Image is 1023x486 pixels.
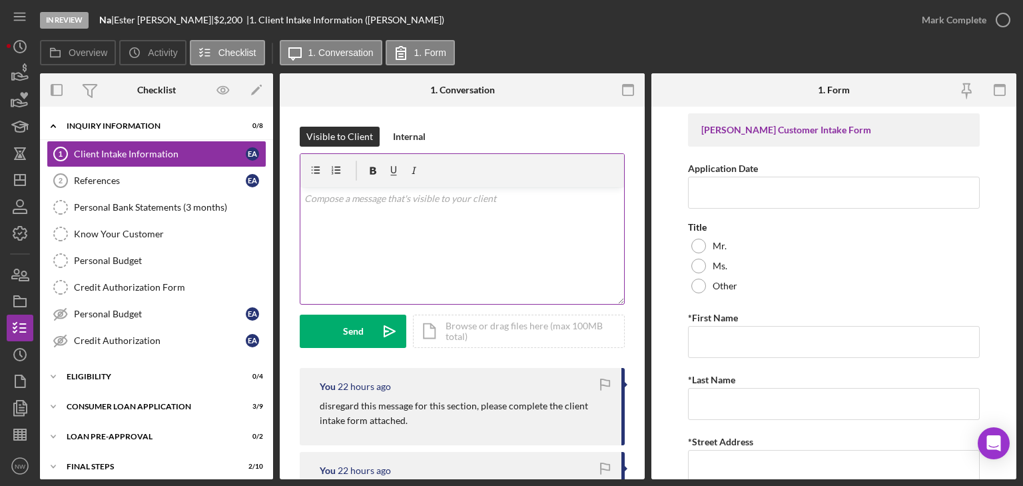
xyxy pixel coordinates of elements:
div: Loan Pre-Approval [67,433,230,441]
button: Mark Complete [908,7,1016,33]
label: Checklist [218,47,256,58]
div: [PERSON_NAME] Customer Intake Form [701,125,966,135]
label: 1. Conversation [308,47,374,58]
b: Na [99,14,111,25]
div: Ester [PERSON_NAME] | [114,15,214,25]
time: 2025-09-16 23:11 [338,381,391,392]
button: 1. Form [386,40,455,65]
div: FINAL STEPS [67,463,230,471]
label: Ms. [713,261,727,271]
div: E A [246,307,259,321]
a: 2ReferencesEA [47,167,266,194]
div: References [74,175,246,186]
div: Checklist [137,85,176,95]
div: Open Intercom Messenger [978,427,1010,459]
span: $2,200 [214,14,242,25]
label: Other [713,281,737,291]
tspan: 1 [59,150,63,158]
a: Know Your Customer [47,221,266,247]
div: Inquiry Information [67,122,230,130]
div: | 1. Client Intake Information ([PERSON_NAME]) [246,15,444,25]
label: Mr. [713,241,727,251]
div: Credit Authorization [74,335,246,346]
p: disregard this message for this section, please complete the client intake form attached. [320,399,608,429]
label: 1. Form [414,47,446,58]
tspan: 2 [59,177,63,185]
div: Visible to Client [306,127,373,147]
button: Visible to Client [300,127,380,147]
button: Checklist [190,40,265,65]
label: Application Date [688,163,758,174]
a: 1Client Intake InformationEA [47,141,266,167]
label: Overview [69,47,107,58]
text: NW [15,463,26,470]
a: Personal Budget [47,247,266,274]
label: Activity [148,47,177,58]
button: NW [7,453,33,479]
label: *First Name [688,312,738,323]
div: 1. Conversation [430,85,495,95]
div: Personal Budget [74,255,266,266]
div: 0 / 4 [239,373,263,381]
div: 0 / 8 [239,122,263,130]
div: In Review [40,12,89,29]
label: *Last Name [688,374,735,385]
div: Personal Bank Statements (3 months) [74,202,266,213]
div: E A [246,147,259,161]
button: Activity [119,40,186,65]
a: Personal BudgetEA [47,301,266,327]
button: Internal [386,127,432,147]
div: Send [343,315,364,348]
div: 3 / 9 [239,403,263,411]
div: Know Your Customer [74,229,266,239]
div: Consumer Loan Application [67,403,230,411]
a: Personal Bank Statements (3 months) [47,194,266,221]
div: | [99,15,114,25]
div: Internal [393,127,426,147]
div: You [320,381,336,392]
div: 2 / 10 [239,463,263,471]
a: Credit Authorization Form [47,274,266,301]
button: 1. Conversation [280,40,382,65]
button: Send [300,315,406,348]
div: Mark Complete [922,7,986,33]
div: E A [246,174,259,187]
div: Personal Budget [74,309,246,319]
div: Credit Authorization Form [74,282,266,293]
label: *Street Address [688,436,753,447]
div: 0 / 2 [239,433,263,441]
div: E A [246,334,259,347]
div: Title [688,222,980,233]
div: Eligibility [67,373,230,381]
time: 2025-09-16 23:10 [338,465,391,476]
div: You [320,465,336,476]
button: Overview [40,40,116,65]
a: Credit AuthorizationEA [47,327,266,354]
div: Client Intake Information [74,149,246,159]
div: 1. Form [818,85,850,95]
